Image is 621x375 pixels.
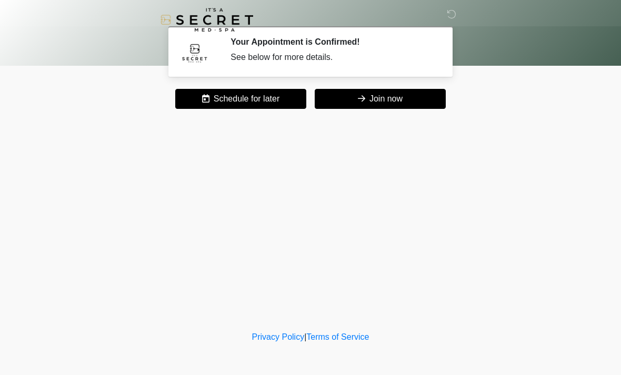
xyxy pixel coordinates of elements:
img: Agent Avatar [179,37,211,68]
img: It's A Secret Med Spa Logo [161,8,253,32]
a: Terms of Service [306,332,369,341]
button: Schedule for later [175,89,306,109]
a: Privacy Policy [252,332,305,341]
h2: Your Appointment is Confirmed! [231,37,434,47]
button: Join now [315,89,446,109]
a: | [304,332,306,341]
div: See below for more details. [231,51,434,64]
